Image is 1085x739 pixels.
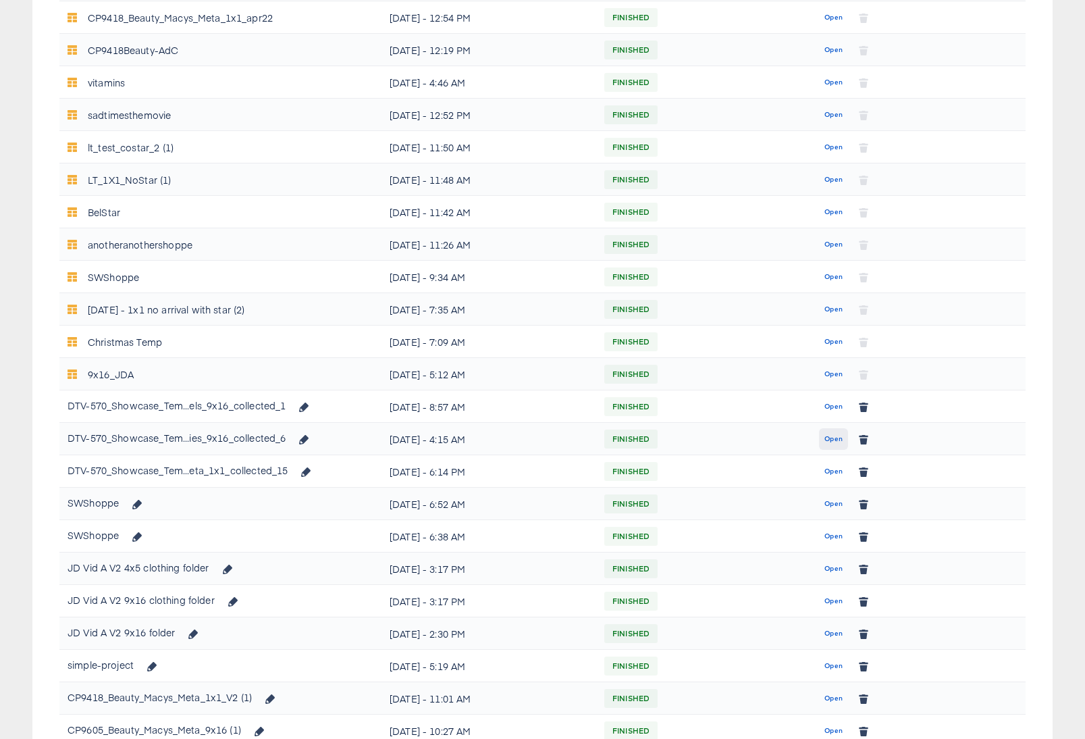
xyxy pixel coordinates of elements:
div: simple-project [68,654,165,677]
span: Open [824,530,843,542]
button: Open [819,136,848,158]
span: FINISHED [604,331,658,353]
span: FINISHED [604,461,658,482]
button: Open [819,493,848,515]
span: Open [824,595,843,607]
button: Open [819,526,848,547]
span: FINISHED [604,396,658,417]
button: Open [819,266,848,288]
span: Open [824,692,843,705]
div: [DATE] - 3:17 PM [390,590,588,612]
div: [DATE] - 3:17 PM [390,558,588,580]
span: Open [824,109,843,121]
div: [DATE] - 12:54 PM [390,7,588,28]
div: [DATE] - 1x1 no arrival with star (2) [88,299,245,320]
span: Open [824,433,843,445]
div: JD Vid A V2 9x16 folder [68,621,207,644]
div: SWShoppe [68,524,151,547]
div: JD Vid A V2 9x16 clothing folder [68,589,246,612]
span: FINISHED [604,655,658,677]
span: FINISHED [604,169,658,190]
div: [DATE] - 12:19 PM [390,39,588,61]
span: FINISHED [604,558,658,580]
span: FINISHED [604,136,658,158]
span: FINISHED [604,428,658,450]
div: 9x16_JDA [88,363,134,385]
button: Open [819,655,848,677]
div: SWShoppe [68,492,151,515]
span: FINISHED [604,39,658,61]
div: [DATE] - 11:26 AM [390,234,588,255]
button: Open [819,590,848,612]
span: FINISHED [604,299,658,320]
span: Open [824,401,843,413]
div: [DATE] - 9:34 AM [390,266,588,288]
span: Open [824,563,843,575]
button: Open [819,623,848,644]
span: Open [824,76,843,88]
button: Open [819,331,848,353]
button: Open [819,72,848,93]
span: Open [824,174,843,186]
span: Open [824,725,843,737]
div: sadtimesthemovie [88,104,171,126]
div: SWShoppe [88,266,139,288]
button: Open [819,201,848,223]
span: FINISHED [604,688,658,709]
div: JD Vid A V2 4x5 clothing folder [68,557,240,580]
div: lt_test_costar_2 (1) [88,136,174,158]
div: DTV-570_Showcase_Tem...els_9x16_collected_1 [68,394,286,416]
div: [DATE] - 5:12 AM [390,363,588,385]
div: [DATE] - 7:09 AM [390,331,588,353]
span: Open [824,206,843,218]
span: Open [824,498,843,510]
span: Open [824,271,843,283]
span: FINISHED [604,72,658,93]
button: Open [819,558,848,580]
div: BelStar [88,201,120,223]
span: FINISHED [604,234,658,255]
button: Open [819,688,848,709]
span: Open [824,660,843,672]
div: [DATE] - 6:38 AM [390,526,588,547]
div: [DATE] - 11:42 AM [390,201,588,223]
button: Open [819,169,848,190]
span: Open [824,628,843,640]
span: FINISHED [604,104,658,126]
div: CP9418_Beauty_Macys_Meta_1x1_V2 (1) [68,686,284,709]
div: [DATE] - 11:48 AM [390,169,588,190]
div: [DATE] - 7:35 AM [390,299,588,320]
span: FINISHED [604,590,658,612]
span: Open [824,336,843,348]
span: Open [824,465,843,478]
span: Open [824,368,843,380]
div: [DATE] - 6:52 AM [390,493,588,515]
div: vitamins [88,72,125,93]
div: Christmas Temp [88,331,162,353]
div: [DATE] - 11:50 AM [390,136,588,158]
div: [DATE] - 12:52 PM [390,104,588,126]
button: Open [819,461,848,482]
div: CP9418Beauty-AdC [88,39,178,61]
div: [DATE] - 11:01 AM [390,688,588,709]
div: DTV-570_Showcase_Tem...ies_9x16_collected_6 [68,427,286,449]
div: [DATE] - 5:19 AM [390,655,588,677]
div: [DATE] - 8:57 AM [390,396,588,417]
span: FINISHED [604,201,658,223]
button: Open [819,7,848,28]
span: FINISHED [604,623,658,644]
div: LT_1X1_NoStar (1) [88,169,171,190]
span: FINISHED [604,7,658,28]
div: CP9418_Beauty_Macys_Meta_1x1_apr22 [88,7,273,28]
button: Open [819,39,848,61]
span: Open [824,44,843,56]
span: FINISHED [604,493,658,515]
button: Open [819,428,848,450]
button: Open [819,104,848,126]
span: FINISHED [604,266,658,288]
button: Open [819,363,848,385]
span: Open [824,238,843,251]
div: DTV-570_Showcase_Tem...eta_1x1_collected_15 [68,459,288,481]
button: Open [819,299,848,320]
div: [DATE] - 4:15 AM [390,428,588,450]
